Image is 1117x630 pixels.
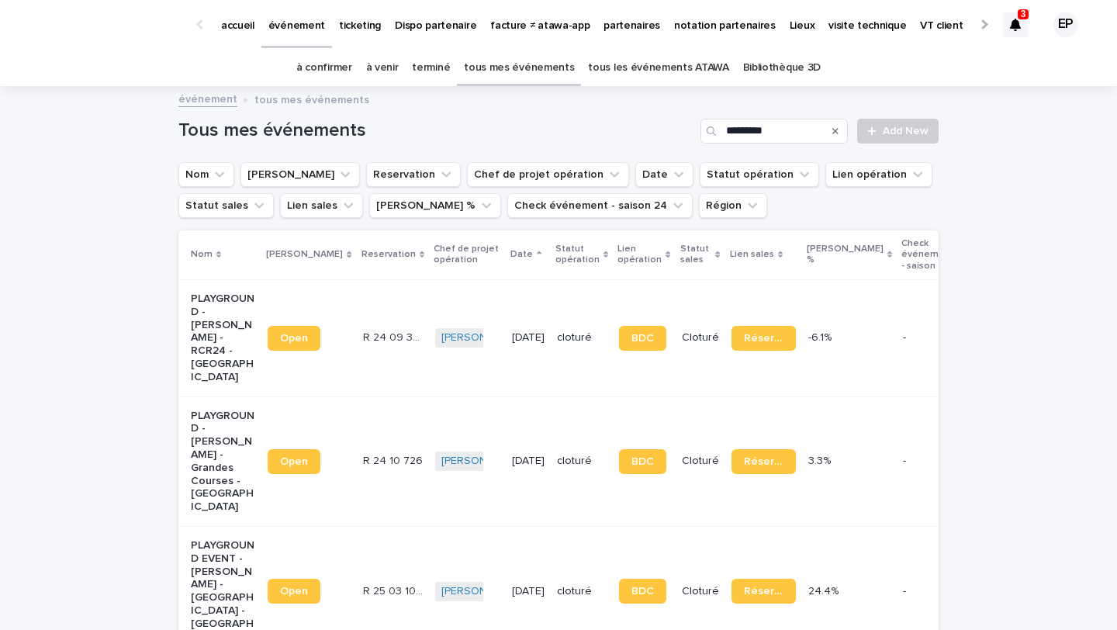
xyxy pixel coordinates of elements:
a: Open [268,579,320,604]
button: Nom [178,162,234,187]
span: Open [280,586,308,597]
button: Lien Stacker [240,162,360,187]
span: Réservation [744,586,783,597]
p: R 24 10 726 [363,452,426,468]
p: - [903,455,961,468]
button: Check événement - saison 24 [507,193,693,218]
p: Statut opération [555,241,600,269]
p: Cloturé [682,331,719,344]
a: à venir [366,50,399,86]
p: R 25 03 1011 [363,582,426,598]
span: Open [280,456,308,467]
span: BDC [631,586,654,597]
span: BDC [631,333,654,344]
button: Marge % [369,193,501,218]
a: à confirmer [296,50,352,86]
p: Reservation [361,246,416,263]
p: Nom [191,246,213,263]
tr: PLAYGROUND - [PERSON_NAME] - RCR24 - [GEOGRAPHIC_DATA]OpenR 24 09 3760R 24 09 3760 [PERSON_NAME] ... [178,279,1063,396]
p: cloturé [557,331,607,344]
a: BDC [619,579,666,604]
p: PLAYGROUND - [PERSON_NAME] - Grandes Courses - [GEOGRAPHIC_DATA] [191,410,255,514]
a: Open [268,449,320,474]
p: [DATE] [512,585,545,598]
p: cloturé [557,455,607,468]
a: Réservation [731,449,796,474]
button: Région [699,193,767,218]
p: Statut sales [680,241,712,269]
p: Date [510,246,533,263]
button: Lien opération [825,162,932,187]
a: Réservation [731,326,796,351]
a: Open [268,326,320,351]
p: - [903,331,961,344]
a: Réservation [731,579,796,604]
p: cloturé [557,585,607,598]
a: Add New [857,119,939,144]
tr: PLAYGROUND - [PERSON_NAME] - Grandes Courses - [GEOGRAPHIC_DATA]OpenR 24 10 726R 24 10 726 [PERSO... [178,396,1063,526]
h1: Tous mes événements [178,119,694,142]
button: Chef de projet opération [467,162,629,187]
p: Cloturé [682,585,719,598]
a: terminé [412,50,450,86]
p: - [903,585,961,598]
img: Ls34BcGeRexTGTNfXpUC [31,9,182,40]
button: Lien sales [280,193,363,218]
p: 24.4% [808,582,842,598]
p: Lien opération [617,241,662,269]
a: tous mes événements [464,50,574,86]
a: BDC [619,449,666,474]
p: R 24 09 3760 [363,328,426,344]
a: [PERSON_NAME] [441,331,526,344]
button: Statut opération [700,162,819,187]
p: Chef de projet opération [434,241,501,269]
a: BDC [619,326,666,351]
span: Réservation [744,333,783,344]
p: [PERSON_NAME] [266,246,343,263]
p: [PERSON_NAME] % [807,241,884,269]
p: 3.3% [808,452,834,468]
button: Reservation [366,162,461,187]
button: Date [635,162,693,187]
a: [PERSON_NAME] [441,455,526,468]
p: Cloturé [682,455,719,468]
p: 3 [1021,9,1026,19]
div: EP [1053,12,1078,37]
span: Open [280,333,308,344]
p: PLAYGROUND - [PERSON_NAME] - RCR24 - [GEOGRAPHIC_DATA] [191,292,255,384]
span: BDC [631,456,654,467]
a: [PERSON_NAME] [441,585,526,598]
span: Add New [883,126,929,137]
p: -6.1% [808,328,835,344]
a: tous les événements ATAWA [588,50,728,86]
button: Statut sales [178,193,274,218]
p: Lien sales [730,246,774,263]
p: [DATE] [512,331,545,344]
a: Bibliothèque 3D [743,50,821,86]
p: Check événement - saison 24 [901,235,954,275]
a: événement [178,89,237,107]
p: tous mes événements [254,90,369,107]
span: Réservation [744,456,783,467]
input: Search [700,119,848,144]
div: 3 [1003,12,1028,37]
p: [DATE] [512,455,545,468]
